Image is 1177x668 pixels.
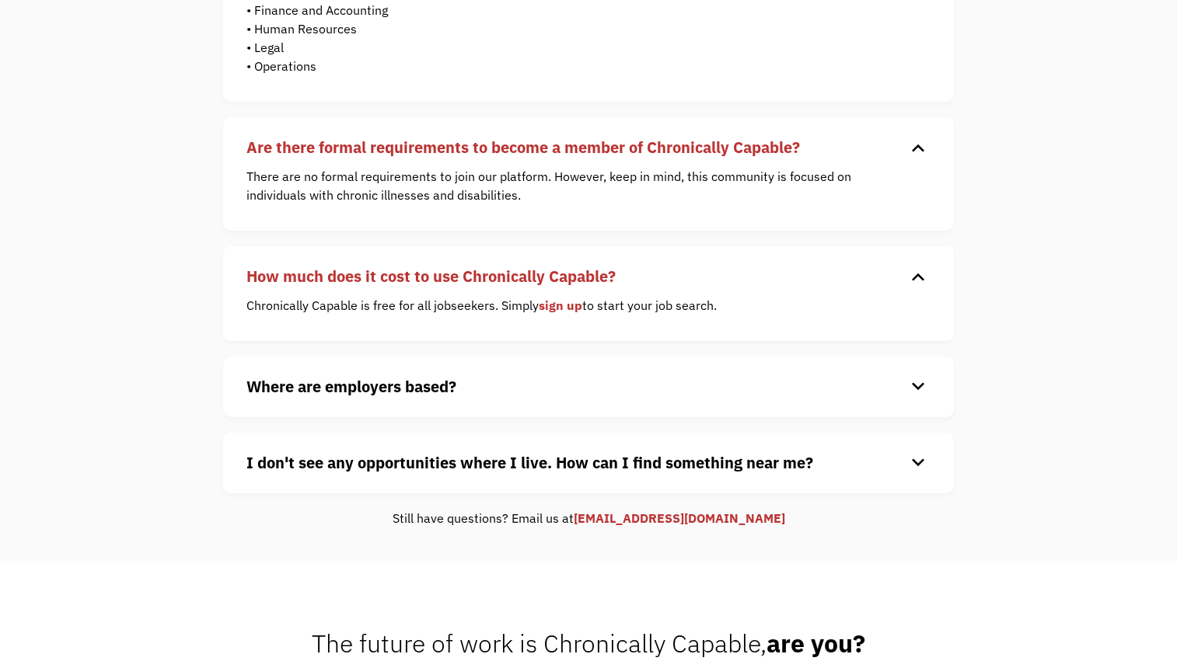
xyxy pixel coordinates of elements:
[906,375,931,398] div: keyboard_arrow_down
[246,452,813,473] strong: I don't see any opportunities where I live. How can I find something near me?
[246,376,456,397] strong: Where are employers based?
[574,510,785,526] a: [EMAIL_ADDRESS][DOMAIN_NAME]
[767,627,865,659] strong: are you?
[246,137,800,158] strong: Are there formal requirements to become a member of Chronically Capable?
[906,265,931,288] div: keyboard_arrow_down
[246,266,616,287] strong: How much does it cost to use Chronically Capable?
[246,296,907,315] p: Chronically Capable is free for all jobseekers. Simply to start your job search.
[906,136,931,159] div: keyboard_arrow_down
[539,297,582,313] a: sign up
[223,509,954,527] div: Still have questions? Email us at
[246,167,907,204] p: There are no formal requirements to join our platform. However, keep in mind, this community is f...
[906,451,931,475] div: keyboard_arrow_down
[312,627,865,659] span: The future of work is Chronically Capable,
